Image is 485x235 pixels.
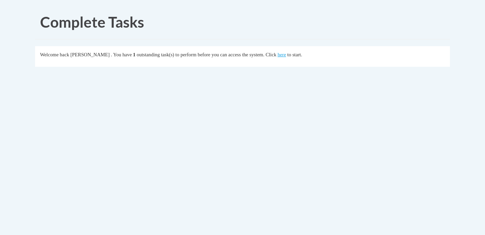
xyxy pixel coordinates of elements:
[40,52,69,57] span: Welcome back
[40,13,144,31] span: Complete Tasks
[278,52,286,57] a: here
[133,52,135,57] span: 1
[70,52,110,57] span: [PERSON_NAME]
[287,52,302,57] span: to start.
[111,52,132,57] span: . You have
[137,52,276,57] span: outstanding task(s) to perform before you can access the system. Click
